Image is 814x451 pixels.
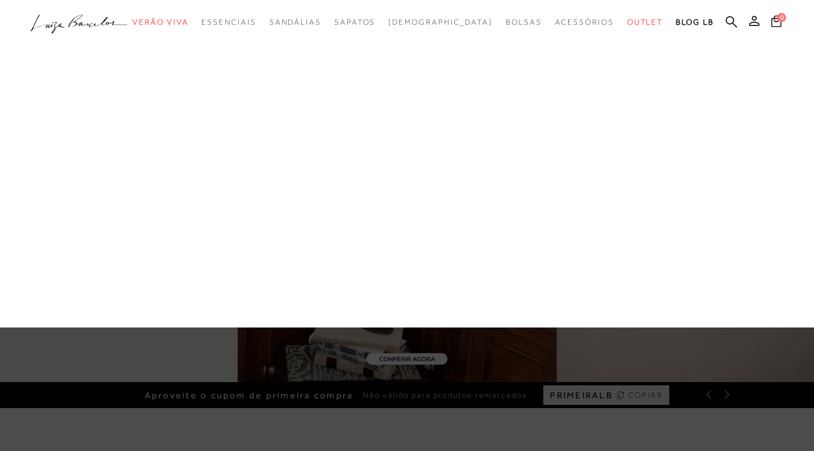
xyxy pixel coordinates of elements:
[334,18,375,27] span: Sapatos
[627,18,663,27] span: Outlet
[777,13,786,22] span: 0
[388,18,493,27] span: [DEMOGRAPHIC_DATA]
[767,14,785,32] button: 0
[269,10,321,34] a: categoryNavScreenReaderText
[132,18,188,27] span: Verão Viva
[334,10,375,34] a: categoryNavScreenReaderText
[201,18,256,27] span: Essenciais
[506,18,542,27] span: Bolsas
[201,10,256,34] a: categoryNavScreenReaderText
[506,10,542,34] a: categoryNavScreenReaderText
[132,10,188,34] a: categoryNavScreenReaderText
[627,10,663,34] a: categoryNavScreenReaderText
[555,18,614,27] span: Acessórios
[676,18,713,27] span: BLOG LB
[555,10,614,34] a: categoryNavScreenReaderText
[676,10,713,34] a: BLOG LB
[269,18,321,27] span: Sandálias
[388,10,493,34] a: noSubCategoriesText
